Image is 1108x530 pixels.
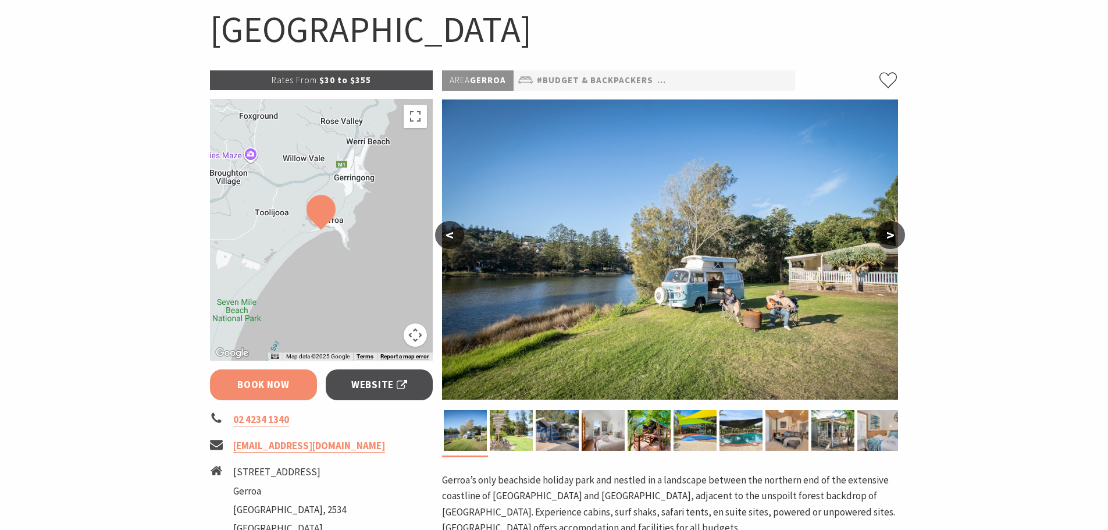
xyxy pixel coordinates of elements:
button: Keyboard shortcuts [271,353,279,361]
a: 02 4234 1340 [233,413,289,426]
a: #Cottages [788,73,842,88]
img: Safari Tents at Seven Mile Beach Holiday Park [628,410,671,451]
a: Report a map error [380,353,429,360]
button: Map camera controls [404,323,427,347]
p: Gerroa [442,70,514,91]
button: Toggle fullscreen view [404,105,427,128]
button: > [876,221,905,249]
li: [GEOGRAPHIC_DATA], 2534 [233,502,346,518]
span: Rates From: [272,74,319,86]
img: jumping pillow [674,410,717,451]
span: Website [351,377,407,393]
img: Google [213,346,251,361]
img: Combi Van, Camping, Caravanning, Sites along Crooked River at Seven Mile Beach Holiday Park [442,99,898,400]
a: Open this area in Google Maps (opens a new window) [213,346,251,361]
span: Area [450,74,470,86]
span: Map data ©2025 Google [286,353,350,360]
img: Couple on cabin deck at Seven Mile Beach Holiday Park [811,410,854,451]
a: Book Now [210,369,318,400]
button: < [435,221,464,249]
img: Surf shak [536,410,579,451]
a: Terms (opens in new tab) [357,353,373,360]
img: shack 2 [582,410,625,451]
h1: [GEOGRAPHIC_DATA] [210,6,899,53]
a: #Budget & backpackers [537,73,653,88]
a: #Camping & Holiday Parks [657,73,784,88]
img: Welcome to Seven Mile Beach Holiday Park [490,410,533,451]
img: Beachside Pool [719,410,763,451]
img: cabin bedroom [857,410,900,451]
p: $30 to $355 [210,70,433,90]
img: fireplace [765,410,808,451]
img: Combi Van, Camping, Caravanning, Sites along Crooked River at Seven Mile Beach Holiday Park [444,410,487,451]
a: Website [326,369,433,400]
li: [STREET_ADDRESS] [233,464,346,480]
li: Gerroa [233,483,346,499]
a: [EMAIL_ADDRESS][DOMAIN_NAME] [233,439,385,453]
